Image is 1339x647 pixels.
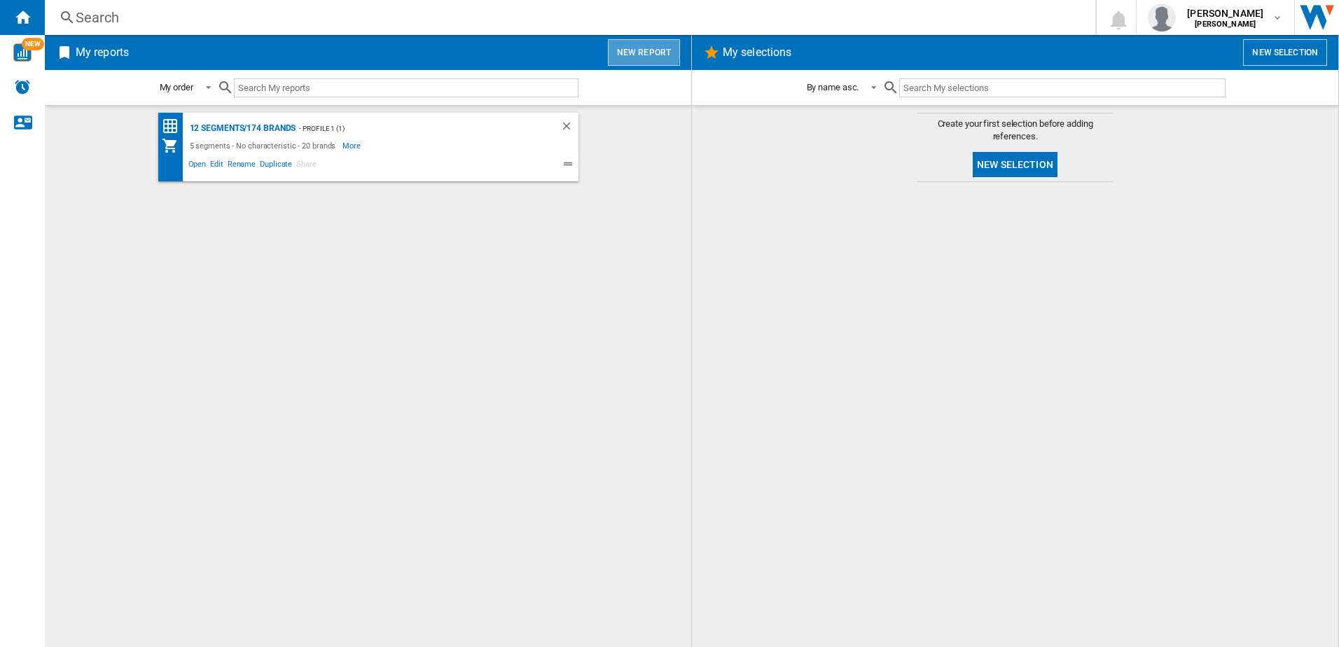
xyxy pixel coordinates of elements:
[186,120,296,137] div: 12 segments/174 brands
[1195,20,1256,29] b: [PERSON_NAME]
[899,78,1225,97] input: Search My selections
[14,78,31,95] img: alerts-logo.svg
[226,158,258,174] span: Rename
[296,120,532,137] div: - Profile 1 (1)
[162,137,186,154] div: My Assortment
[186,158,209,174] span: Open
[22,38,44,50] span: NEW
[720,39,794,66] h2: My selections
[608,39,680,66] button: New report
[73,39,132,66] h2: My reports
[234,78,578,97] input: Search My reports
[1243,39,1327,66] button: New selection
[162,118,186,135] div: Price Matrix
[917,118,1113,143] span: Create your first selection before adding references.
[342,137,363,154] span: More
[973,152,1057,177] button: New selection
[208,158,226,174] span: Edit
[1187,6,1263,20] span: [PERSON_NAME]
[1148,4,1176,32] img: profile.jpg
[160,82,193,92] div: My order
[294,158,319,174] span: Share
[258,158,294,174] span: Duplicate
[13,43,32,62] img: wise-card.svg
[807,82,859,92] div: By name asc.
[186,137,343,154] div: 5 segments - No characteristic - 20 brands
[560,120,578,137] div: Delete
[76,8,1059,27] div: Search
